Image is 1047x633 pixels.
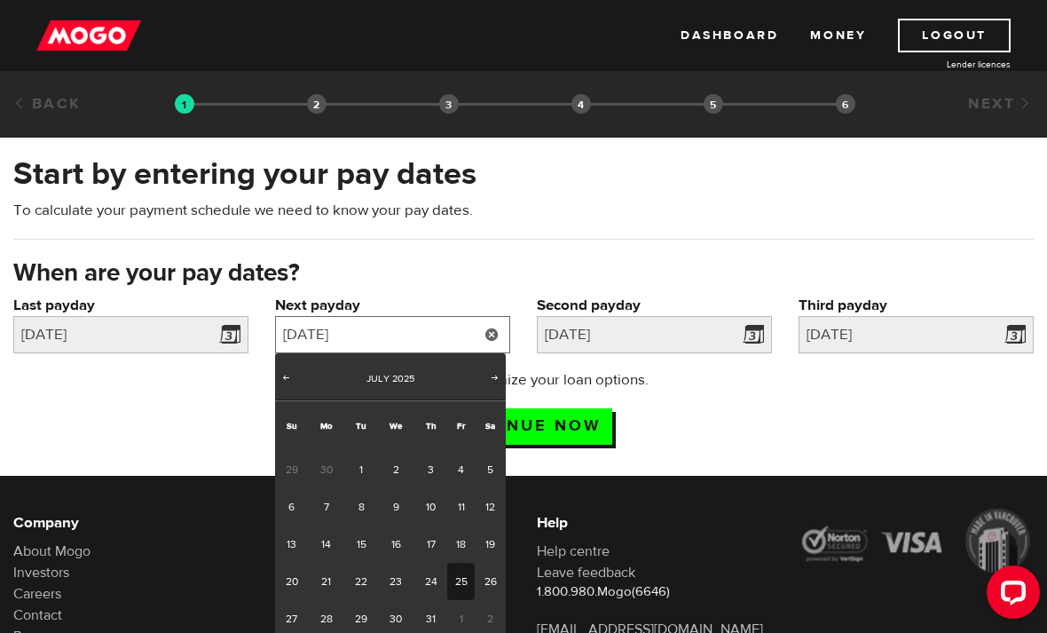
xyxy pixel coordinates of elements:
a: 20 [275,563,308,600]
img: legal-icons-92a2ffecb4d32d839781d1b4e4802d7b.png [799,509,1034,572]
a: Logout [898,19,1011,52]
p: Next up: Customize your loan options. [362,369,684,391]
a: Next [968,94,1034,114]
a: 9 [378,488,414,526]
a: 7 [308,488,344,526]
a: 12 [475,488,506,526]
a: 1 [344,451,377,488]
a: Investors [13,564,69,582]
a: 10 [414,488,447,526]
label: Last payday [13,295,248,316]
a: 11 [447,488,475,526]
span: Next [488,370,502,384]
a: 13 [275,526,308,563]
input: Continue now [435,408,612,445]
span: Friday [457,420,465,431]
span: 29 [275,451,308,488]
span: 2025 [392,372,414,385]
iframe: LiveChat chat widget [972,558,1047,633]
a: 19 [475,526,506,563]
a: Careers [13,585,61,603]
label: Second payday [537,295,772,316]
h2: Start by entering your pay dates [13,155,1034,193]
a: About Mogo [13,542,91,560]
a: 22 [344,563,377,600]
a: 16 [378,526,414,563]
a: 5 [475,451,506,488]
span: Thursday [426,420,437,431]
a: Leave feedback [537,564,635,582]
a: 14 [308,526,344,563]
a: 17 [414,526,447,563]
a: 21 [308,563,344,600]
img: mogo_logo-11ee424be714fa7cbb0f0f49df9e16ec.png [36,19,141,52]
a: Contact [13,606,62,624]
a: 8 [344,488,377,526]
h6: Help [537,512,772,534]
a: 2 [378,451,414,488]
a: Prev [277,370,295,388]
img: transparent-188c492fd9eaac0f573672f40bb141c2.gif [175,94,194,114]
a: Back [13,94,82,114]
a: Dashboard [681,19,778,52]
a: 23 [378,563,414,600]
span: 30 [308,451,344,488]
a: Help centre [537,542,610,560]
a: 15 [344,526,377,563]
span: July [366,372,390,385]
a: 4 [447,451,475,488]
a: Lender licences [878,58,1011,71]
label: Next payday [275,295,510,316]
a: Money [810,19,866,52]
span: Tuesday [356,420,366,431]
a: 26 [475,563,506,600]
a: 6 [275,488,308,526]
a: Next [486,370,504,388]
span: Monday [320,420,333,431]
p: 1.800.980.Mogo(6646) [537,583,772,601]
span: Saturday [485,420,495,431]
p: To calculate your payment schedule we need to know your pay dates. [13,200,1034,221]
h6: Company [13,512,248,534]
span: Wednesday [390,420,402,431]
a: 24 [414,563,447,600]
h3: When are your pay dates? [13,259,1034,288]
a: 3 [414,451,447,488]
span: Prev [279,370,293,384]
a: 25 [447,563,475,600]
span: Sunday [287,420,297,431]
label: Third payday [799,295,1034,316]
a: 18 [447,526,475,563]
